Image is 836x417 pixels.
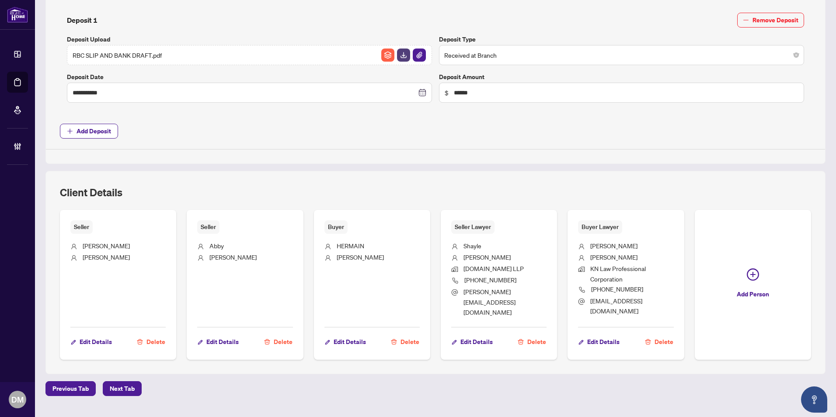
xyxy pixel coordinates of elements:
span: RBC SLIP AND BANK DRAFT.pdfFile ArchiveFile DownloadFile Attachement [67,45,432,65]
span: close-circle [794,52,799,58]
span: Received at Branch [444,47,799,63]
span: Remove Deposit [752,13,798,27]
span: Edit Details [460,335,493,349]
button: Edit Details [70,334,112,349]
button: Delete [264,334,293,349]
span: plus-circle [747,268,759,281]
span: [EMAIL_ADDRESS][DOMAIN_NAME] [590,297,642,315]
h4: Deposit 1 [67,15,98,25]
button: Delete [390,334,420,349]
span: Delete [274,335,293,349]
img: File Archive [381,49,394,62]
span: Delete [146,335,165,349]
span: [PERSON_NAME] [590,242,637,250]
span: plus [67,128,73,134]
img: File Attachement [413,49,426,62]
h2: Client Details [60,185,122,199]
button: Delete [644,334,674,349]
button: Edit Details [324,334,366,349]
span: Seller [70,220,93,234]
span: Seller Lawyer [451,220,495,234]
span: [PERSON_NAME] [209,253,257,261]
span: Next Tab [110,382,135,396]
button: Add Person [695,210,811,360]
span: minus [743,17,749,23]
button: File Download [397,48,411,62]
button: Edit Details [451,334,493,349]
span: HERMAIN [337,242,364,250]
span: Delete [655,335,673,349]
label: Deposit Date [67,72,432,82]
span: [PERSON_NAME] [590,253,637,261]
button: Open asap [801,386,827,413]
button: Edit Details [578,334,620,349]
span: Add Deposit [77,124,111,138]
span: Add Person [737,287,769,301]
span: KN Law Professional Corporation [590,264,646,282]
span: DM [11,393,24,406]
span: [PERSON_NAME] [463,253,511,261]
span: Delete [527,335,546,349]
button: Remove Deposit [737,13,804,28]
span: Buyer [324,220,348,234]
button: Delete [517,334,547,349]
label: Deposit Upload [67,35,432,44]
span: Edit Details [80,335,112,349]
span: Edit Details [334,335,366,349]
span: Edit Details [587,335,620,349]
label: Deposit Amount [439,72,804,82]
button: Edit Details [197,334,239,349]
button: Previous Tab [45,381,96,396]
span: [PERSON_NAME] [83,242,130,250]
button: Add Deposit [60,124,118,139]
span: Edit Details [206,335,239,349]
span: Buyer Lawyer [578,220,622,234]
span: Shayle [463,242,481,250]
span: RBC SLIP AND BANK DRAFT.pdf [73,50,162,60]
span: Delete [401,335,419,349]
label: Deposit Type [439,35,804,44]
span: $ [445,88,449,97]
span: [PHONE_NUMBER] [464,276,516,284]
span: [PHONE_NUMBER] [591,285,643,293]
span: [PERSON_NAME][EMAIL_ADDRESS][DOMAIN_NAME] [463,288,516,316]
span: [PERSON_NAME] [83,253,130,261]
img: logo [7,7,28,23]
img: File Download [397,49,410,62]
span: Abby [209,242,224,250]
button: File Attachement [412,48,426,62]
button: File Archive [381,48,395,62]
button: Next Tab [103,381,142,396]
span: [PERSON_NAME] [337,253,384,261]
button: Delete [136,334,166,349]
span: [DOMAIN_NAME] LLP [463,264,524,272]
span: Previous Tab [52,382,89,396]
span: Seller [197,220,219,234]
